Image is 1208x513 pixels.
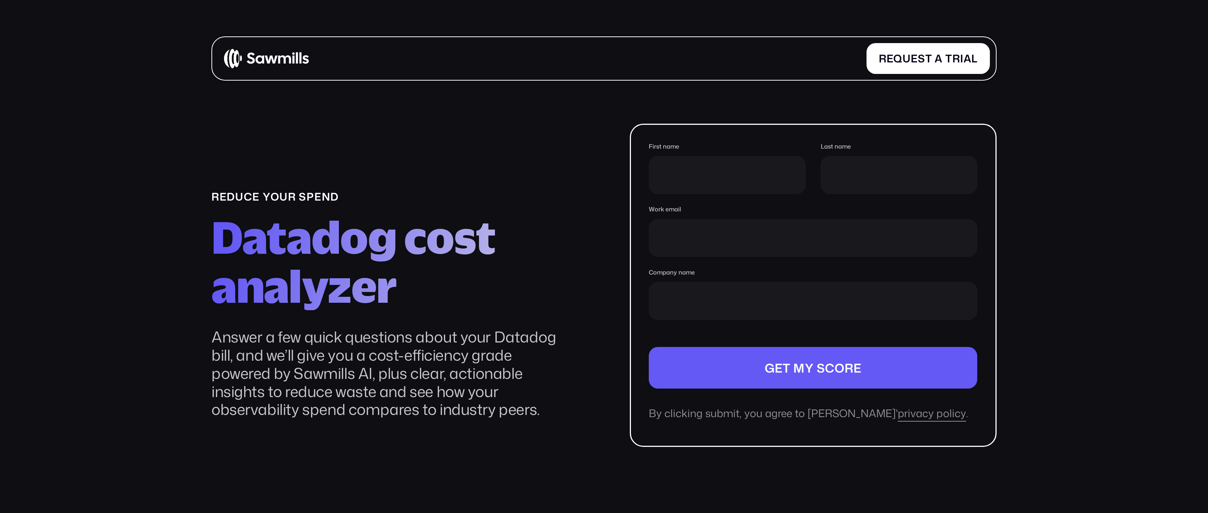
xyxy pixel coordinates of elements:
a: Requestatrial [867,43,990,74]
h2: Datadog cost analyzer [211,212,569,310]
span: u [903,52,911,65]
span: t [925,52,932,65]
span: l [971,52,978,65]
span: t [945,52,952,65]
form: Company name [649,143,977,422]
a: privacy policy [898,407,966,422]
label: First name [649,143,806,150]
span: R [879,52,887,65]
span: s [918,52,925,65]
p: Answer a few quick questions about your Datadog bill, and we’ll give you a cost-efficiency grade ... [211,328,569,419]
span: e [911,52,918,65]
span: a [935,52,943,65]
label: Company name [649,269,977,276]
span: e [887,52,894,65]
span: r [952,52,960,65]
div: By clicking submit, you agree to [PERSON_NAME]' . [649,407,977,422]
span: a [964,52,972,65]
div: reduce your spend [211,190,569,203]
span: i [960,52,964,65]
label: Last name [821,143,978,150]
label: Work email [649,206,977,213]
span: q [893,52,903,65]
